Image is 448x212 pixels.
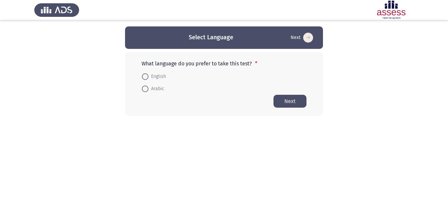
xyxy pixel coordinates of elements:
img: Assess Talent Management logo [34,1,79,19]
span: Arabic [148,85,164,93]
h3: Select Language [189,33,233,42]
img: Assessment logo of OCM R1 ASSESS [369,1,414,19]
p: What language do you prefer to take this test? [142,60,306,67]
button: Start assessment [273,95,306,108]
button: Start assessment [289,32,315,43]
span: English [148,73,166,81]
